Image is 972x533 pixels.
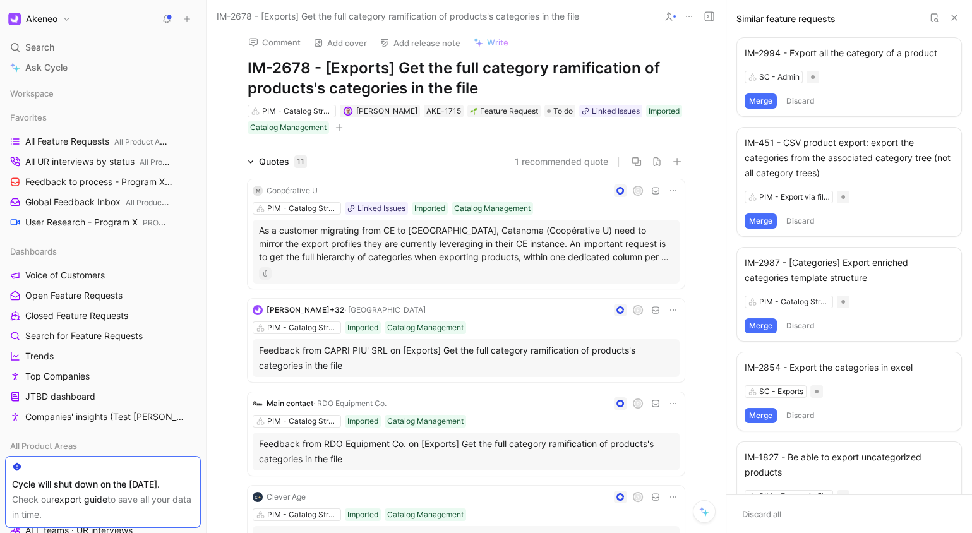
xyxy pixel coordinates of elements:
div: PIM - Export via file (Tailored Export) [759,191,830,203]
div: Check our to save all your data in time. [12,492,194,522]
span: Write [487,37,508,48]
span: PROGRAM X [143,218,188,227]
a: Top Companies [5,367,201,386]
span: Global Feedback Inbox [25,196,171,209]
span: Companies' insights (Test [PERSON_NAME]) [25,410,185,423]
a: Global Feedback InboxAll Product Areas [5,193,201,212]
div: IM-2994 - Export all the category of a product [745,45,954,61]
a: JTBD dashboard [5,387,201,406]
span: IM-2678 - [Exports] Get the full category ramification of products's categories in the file [217,9,579,24]
div: 11 [294,155,307,168]
p: As a customer migrating from CE to [GEOGRAPHIC_DATA], Catanoma (Coopérative U) need to mirror the... [259,224,673,263]
span: · [GEOGRAPHIC_DATA] [344,305,426,314]
div: DashboardsVoice of CustomersOpen Feature RequestsClosed Feature RequestsSearch for Feature Reques... [5,242,201,426]
a: All UR interviews by statusAll Product Areas [5,152,201,171]
a: Open Feature Requests [5,286,201,305]
div: To do [544,105,575,117]
button: Discard [782,93,819,109]
span: Top Companies [25,370,90,383]
span: Search for Feature Requests [25,330,143,342]
a: Voice of Customers [5,266,201,285]
span: Open Feature Requests [25,289,123,302]
button: Merge [745,93,777,109]
div: IM-1827 - Be able to export uncategorized products [745,450,954,480]
div: SC - Admin [759,71,800,83]
div: AKE-1715 [426,105,461,117]
div: C [634,187,642,195]
div: Quotes11 [243,154,312,169]
button: Add release note [374,34,466,52]
a: All Feature RequestsAll Product Areas [5,132,201,151]
div: Feedback from CAPRI PIU' SRL on [Exports] Get the full category ramification of products's catego... [259,343,673,373]
div: IM-2854 - Export the categories in excel [745,360,954,375]
button: Discard [782,213,819,229]
div: Quotes [259,154,307,169]
a: Feedback to process - Program XPROGRAM X [5,172,201,191]
span: Favorites [10,111,47,124]
div: Imported [414,202,445,215]
div: Search [5,38,201,57]
button: Add cover [308,34,373,52]
span: Trends [25,350,54,362]
span: · RDO Equipment Co. [313,398,387,408]
div: Similar feature requests [736,11,836,27]
span: All Product Areas [126,198,186,207]
div: 🌱Feature Request [467,105,541,117]
a: Companies' insights (Test [PERSON_NAME]) [5,407,201,426]
h1: Akeneo [26,13,57,25]
img: Akeneo [8,13,21,25]
span: Feedback to process - Program X [25,176,174,189]
div: Linked Issues [592,105,640,117]
div: Workspace [5,84,201,103]
button: Discard [782,318,819,333]
span: Dashboards [10,245,57,258]
span: All Product Areas [140,157,200,167]
a: Trends [5,347,201,366]
div: IM-2987 - [Categories] Export enriched categories template structure [745,255,954,285]
div: Catalog Management [387,321,464,334]
div: All Product Areas [5,436,201,455]
span: Voice of Customers [25,269,105,282]
span: Main contact [267,398,313,408]
div: Cycle will shut down on the [DATE]. [12,477,194,492]
div: Dashboards [5,242,201,261]
button: Discard all [736,505,787,523]
div: SC - Exports [759,385,803,398]
div: Imported [649,105,680,117]
span: Ask Cycle [25,60,68,75]
div: Linked Issues [357,202,405,215]
div: Clever Age [267,491,306,503]
h1: IM-2678 - [Exports] Get the full category ramification of products's categories in the file [248,58,685,99]
span: [PERSON_NAME]+32 [267,305,344,314]
div: Catalog Management [454,202,531,215]
img: 🌱 [470,107,477,115]
a: export guide [54,494,107,505]
button: Discard [782,408,819,423]
span: To do [553,105,573,117]
button: Comment [243,33,306,51]
button: Merge [745,408,777,423]
div: PIM - Catalog Structure [267,321,338,334]
span: All Product Areas [10,440,77,452]
img: logo [253,305,263,315]
div: PIM - Catalog Structure [759,296,830,308]
span: Workspace [10,87,54,100]
span: JTBD dashboard [25,390,95,403]
div: PIM - Catalog Structure [262,105,333,117]
button: 1 recommended quote [515,154,608,169]
div: PIM - Catalog Structure [267,415,338,428]
span: Closed Feature Requests [25,309,128,322]
span: All Product Areas [114,137,175,147]
div: M [253,186,263,196]
div: Imported [347,321,378,334]
img: avatar [344,108,351,115]
button: Merge [745,318,777,333]
div: F [634,306,642,314]
img: logo [253,398,263,409]
a: Closed Feature Requests [5,306,201,325]
div: Catalog Management [387,508,464,521]
div: PIM - Catalog Structure [267,508,338,521]
div: Coopérative U [267,184,318,197]
div: PIM - Catalog Structure [267,202,338,215]
button: AkeneoAkeneo [5,10,74,28]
